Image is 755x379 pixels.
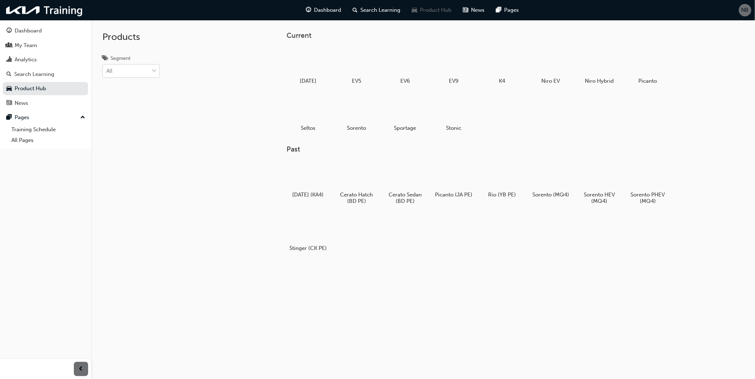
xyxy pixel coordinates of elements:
[406,3,457,17] a: car-iconProduct Hub
[289,191,327,198] h5: [DATE] (KA4)
[529,45,572,87] a: Niro EV
[581,191,618,204] h5: Sorento HEV (MQ4)
[6,57,12,63] span: chart-icon
[338,78,375,84] h5: EV5
[6,114,12,121] span: pages-icon
[384,45,427,87] a: EV6
[504,6,519,14] span: Pages
[483,191,521,198] h5: Rio (YB PE)
[483,78,521,84] h5: K4
[739,4,751,16] button: NB
[111,55,131,62] div: Segment
[384,92,427,134] a: Sportage
[338,191,375,204] h5: Cerato Hatch (BD PE)
[80,113,85,122] span: up-icon
[578,159,621,207] a: Sorento HEV (MQ4)
[6,86,12,92] span: car-icon
[6,71,11,78] span: search-icon
[335,45,378,87] a: EV5
[287,45,330,87] a: [DATE]
[627,159,669,207] a: Sorento PHEV (MQ4)
[481,45,524,87] a: K4
[106,67,112,75] div: All
[386,125,424,131] h5: Sportage
[3,23,88,111] button: DashboardMy TeamAnalyticsSearch LearningProduct HubNews
[287,159,330,201] a: [DATE] (KA4)
[457,3,490,17] a: news-iconNews
[335,159,378,207] a: Cerato Hatch (BD PE)
[338,125,375,131] h5: Sorento
[335,92,378,134] a: Sorento
[347,3,406,17] a: search-iconSearch Learning
[3,53,88,66] a: Analytics
[384,159,427,207] a: Cerato Sedan (BD PE)
[496,6,501,15] span: pages-icon
[6,100,12,107] span: news-icon
[15,113,29,122] div: Pages
[3,111,88,124] button: Pages
[14,70,54,78] div: Search Learning
[287,145,692,153] h3: Past
[432,45,475,87] a: EV9
[435,125,472,131] h5: Stonic
[152,67,157,76] span: down-icon
[578,45,621,87] a: Niro Hybrid
[15,99,28,107] div: News
[3,82,88,95] a: Product Hub
[481,159,524,201] a: Rio (YB PE)
[9,135,88,146] a: All Pages
[3,39,88,52] a: My Team
[15,41,37,50] div: My Team
[6,28,12,34] span: guage-icon
[6,42,12,49] span: people-icon
[300,3,347,17] a: guage-iconDashboard
[314,6,341,14] span: Dashboard
[287,213,330,254] a: Stinger (CK PE)
[360,6,400,14] span: Search Learning
[463,6,468,15] span: news-icon
[471,6,485,14] span: News
[627,45,669,87] a: Picanto
[9,124,88,135] a: Training Schedule
[289,245,327,251] h5: Stinger (CK PE)
[102,56,108,62] span: tags-icon
[741,6,749,14] span: NB
[289,78,327,84] h5: [DATE]
[289,125,327,131] h5: Seltos
[3,24,88,37] a: Dashboard
[420,6,451,14] span: Product Hub
[386,78,424,84] h5: EV6
[532,78,569,84] h5: Niro EV
[435,78,472,84] h5: EV9
[15,56,37,64] div: Analytics
[581,78,618,84] h5: Niro Hybrid
[529,159,572,201] a: Sorento (MQ4)
[490,3,525,17] a: pages-iconPages
[287,92,330,134] a: Seltos
[412,6,417,15] span: car-icon
[287,31,692,40] h3: Current
[4,3,86,17] img: kia-training
[432,92,475,134] a: Stonic
[102,31,160,43] h2: Products
[353,6,358,15] span: search-icon
[3,97,88,110] a: News
[432,159,475,201] a: Picanto (JA PE)
[386,191,424,204] h5: Cerato Sedan (BD PE)
[3,68,88,81] a: Search Learning
[306,6,311,15] span: guage-icon
[629,191,667,204] h5: Sorento PHEV (MQ4)
[629,78,667,84] h5: Picanto
[435,191,472,198] h5: Picanto (JA PE)
[78,365,84,374] span: prev-icon
[15,27,42,35] div: Dashboard
[532,191,569,198] h5: Sorento (MQ4)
